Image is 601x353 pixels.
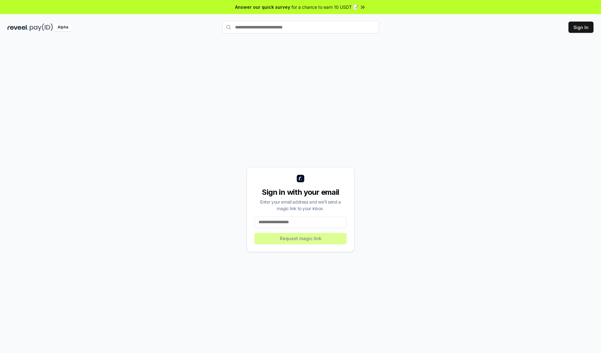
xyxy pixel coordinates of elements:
span: for a chance to earn 10 USDT 📝 [291,4,358,10]
img: pay_id [30,23,53,31]
img: reveel_dark [8,23,28,31]
span: Answer our quick survey [235,4,290,10]
button: Sign In [568,22,593,33]
div: Enter your email address and we’ll send a magic link to your inbox. [254,199,347,212]
img: logo_small [297,175,304,182]
div: Sign in with your email [254,187,347,197]
div: Alpha [54,23,72,31]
